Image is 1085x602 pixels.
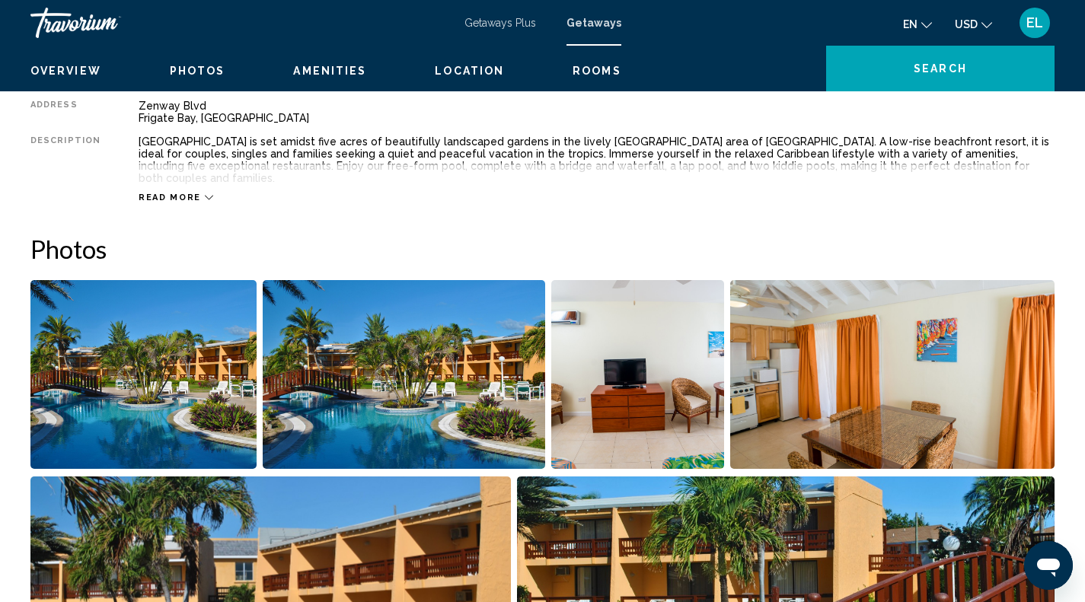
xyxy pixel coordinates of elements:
[1024,541,1073,590] iframe: Button to launch messaging window
[30,135,101,184] div: Description
[30,234,1055,264] h2: Photos
[139,100,1055,124] div: Zenway Blvd Frigate Bay, [GEOGRAPHIC_DATA]
[903,13,932,35] button: Change language
[573,65,621,77] span: Rooms
[263,279,546,470] button: Open full-screen image slider
[955,13,992,35] button: Change currency
[30,8,449,38] a: Travorium
[139,192,213,203] button: Read more
[955,18,978,30] span: USD
[293,65,366,77] span: Amenities
[435,64,504,78] button: Location
[903,18,917,30] span: en
[464,17,536,29] a: Getaways Plus
[730,279,1055,470] button: Open full-screen image slider
[30,279,257,470] button: Open full-screen image slider
[30,65,101,77] span: Overview
[1026,15,1043,30] span: EL
[293,64,366,78] button: Amenities
[30,100,101,124] div: Address
[1015,7,1055,39] button: User Menu
[30,64,101,78] button: Overview
[170,64,225,78] button: Photos
[551,279,724,470] button: Open full-screen image slider
[914,63,967,75] span: Search
[566,17,621,29] a: Getaways
[139,135,1055,184] div: [GEOGRAPHIC_DATA] is set amidst five acres of beautifully landscaped gardens in the lively [GEOGR...
[573,64,621,78] button: Rooms
[826,46,1055,91] button: Search
[139,193,201,202] span: Read more
[435,65,504,77] span: Location
[170,65,225,77] span: Photos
